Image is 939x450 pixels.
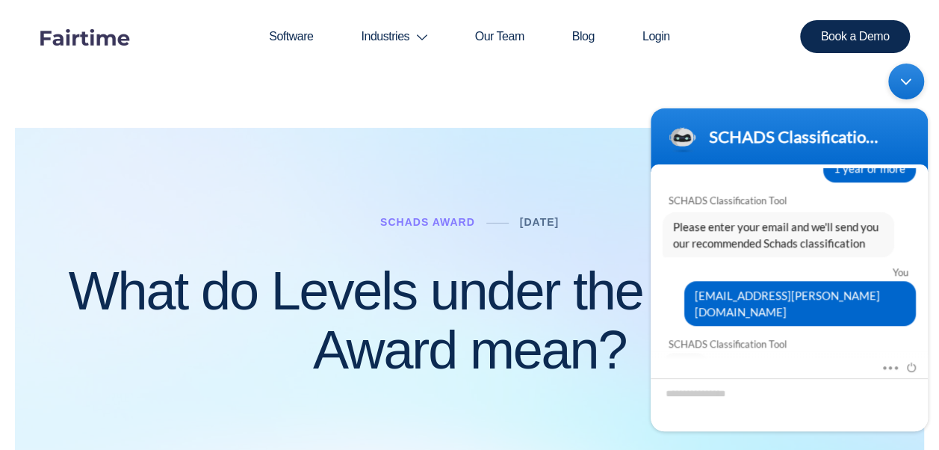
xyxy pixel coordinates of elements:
a: Book a Demo [800,20,911,53]
a: [DATE] [520,216,559,228]
a: Blog [548,1,619,73]
iframe: SalesIQ Chatwindow [643,56,935,439]
a: Industries [337,1,450,73]
a: Our Team [451,1,548,73]
a: Schads Award [380,216,475,228]
a: Software [245,1,337,73]
a: Login [619,1,694,73]
h1: What do Levels under the SCHADS Award mean? [30,262,909,380]
span: Book a Demo [821,31,890,43]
